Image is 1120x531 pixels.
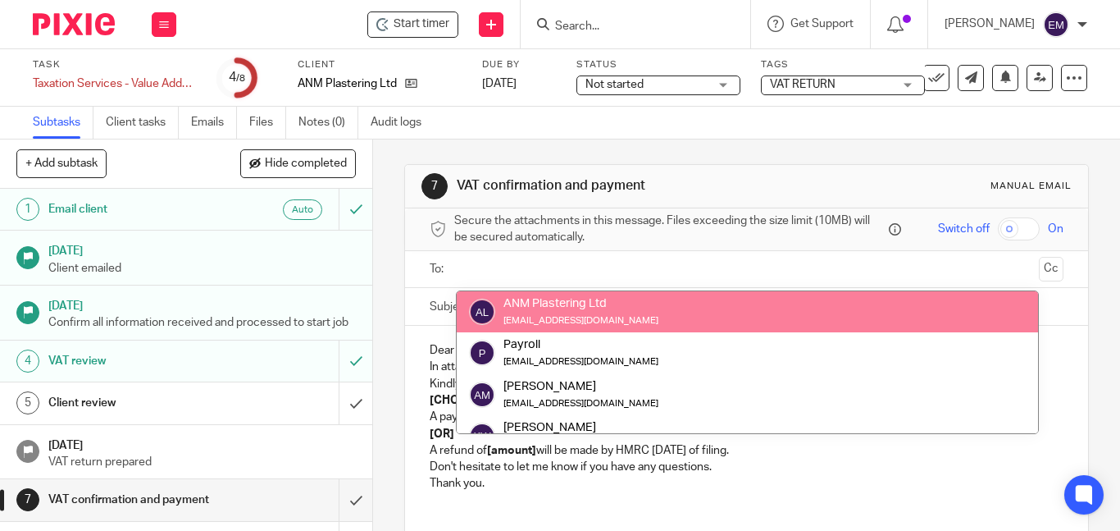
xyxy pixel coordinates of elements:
span: Hide completed [265,158,347,171]
label: Due by [482,58,556,71]
a: Notes (0) [298,107,358,139]
p: Dear [PERSON_NAME], [430,342,1063,359]
span: Not started [585,79,644,90]
div: Manual email [990,180,1072,193]
a: Emails [191,107,237,139]
a: Subtasks [33,107,93,139]
small: [EMAIL_ADDRESS][DOMAIN_NAME] [503,357,658,366]
p: VAT return prepared [48,454,357,470]
button: Hide completed [240,149,356,177]
strong: [CHOOSE ONE] [430,395,512,406]
div: 7 [16,488,39,511]
input: Search [553,20,701,34]
p: Don't hesitate to let me know if you have any questions. [430,459,1063,475]
h1: VAT confirmation and payment [457,177,781,195]
div: 4 [16,350,39,373]
button: + Add subtask [16,149,107,177]
p: A payment of to HMRC is due by . [430,409,1063,425]
img: svg%3E [469,423,495,449]
h1: VAT review [48,349,231,373]
span: On [1048,221,1063,237]
p: Kindly review it at your earliest convenience and confirm if you would like us to proceed with th... [430,376,1063,392]
small: /8 [236,74,245,83]
label: Subject: [430,299,472,315]
h1: [DATE] [48,239,357,259]
p: [PERSON_NAME] [945,16,1035,32]
img: svg%3E [469,299,495,325]
a: Files [249,107,286,139]
p: ANM Plastering Ltd [298,76,397,92]
h1: Client review [48,391,231,415]
h1: VAT confirmation and payment [48,488,231,512]
label: To: [430,261,448,277]
h1: [DATE] [48,433,357,454]
h1: [DATE] [48,294,357,314]
strong: [amount] [487,445,536,456]
img: svg%3E [469,382,495,408]
p: Thank you. [430,475,1063,492]
p: A refund of will be made by HMRC [DATE] of filing. [430,442,1063,459]
p: Client emailed [48,260,357,277]
span: VAT RETURN [770,79,835,90]
a: Client tasks [106,107,179,139]
div: Taxation Services - Value Added Tax (VAT) [33,76,197,92]
a: Audit logs [371,107,434,139]
label: Tags [761,58,925,71]
div: 7 [421,173,448,199]
div: 1 [16,198,39,221]
img: Pixie [33,13,115,35]
label: Task [33,58,197,71]
span: Get Support [790,18,854,30]
div: 4 [229,68,245,87]
label: Client [298,58,462,71]
div: 5 [16,391,39,414]
div: ANM Plastering Ltd [503,295,658,312]
span: Start timer [394,16,449,33]
small: [EMAIL_ADDRESS][DOMAIN_NAME] [503,399,658,408]
small: [EMAIL_ADDRESS][DOMAIN_NAME] [503,316,658,325]
span: Switch off [938,221,990,237]
div: Payroll [503,336,658,353]
p: Confirm all information received and processed to start job [48,314,357,331]
h1: Email client [48,197,231,222]
strong: [OR] [430,428,454,440]
label: Status [576,58,740,71]
div: Auto [283,199,322,220]
img: svg%3E [1043,11,1069,38]
div: [PERSON_NAME] [503,419,732,436]
div: [PERSON_NAME] [503,378,658,394]
img: svg%3E [469,340,495,366]
button: Cc [1039,257,1063,282]
span: [DATE] [482,78,517,89]
span: Secure the attachments in this message. Files exceeding the size limit (10MB) will be secured aut... [454,213,885,246]
p: In attachment you'll find the VAT return that we are to submit to HMRC. [430,359,1063,375]
div: ANM Plastering Ltd - Taxation Services - Value Added Tax (VAT) [367,11,458,38]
